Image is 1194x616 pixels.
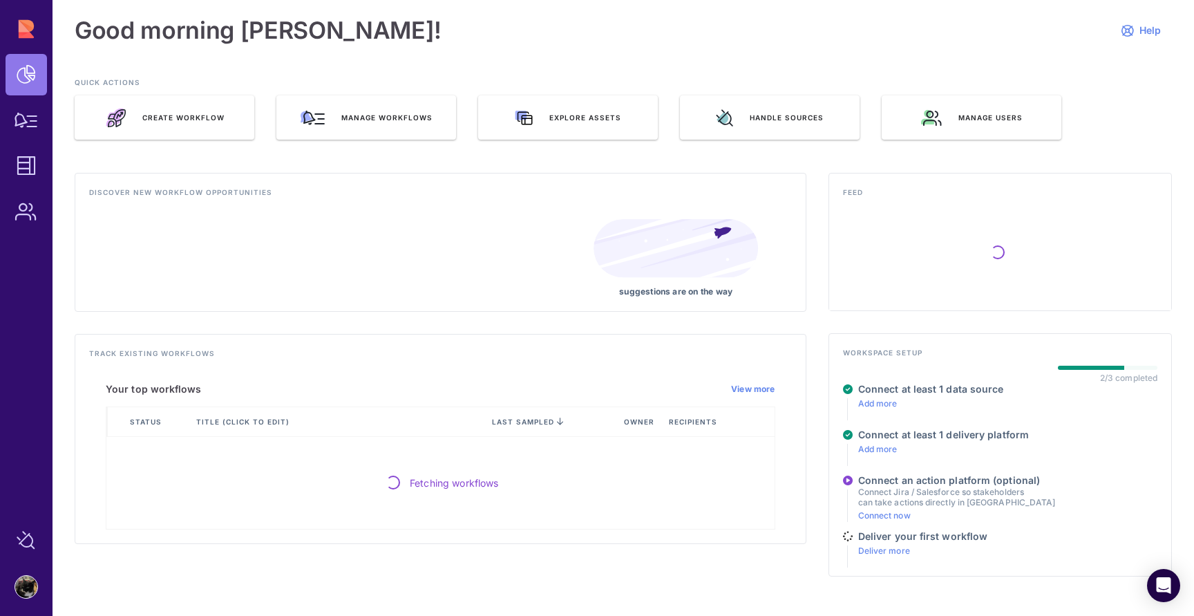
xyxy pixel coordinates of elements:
h5: Your top workflows [106,383,202,395]
h4: Connect at least 1 data source [858,383,1004,395]
p: suggestions are on the way [594,286,759,297]
a: Add more [858,398,898,409]
p: Connect Jira / Salesforce so stakeholders can take actions directly in [GEOGRAPHIC_DATA] [858,487,1055,507]
h3: QUICK ACTIONS [75,77,1172,95]
span: Explore assets [549,113,621,122]
h4: Deliver your first workflow [858,530,987,543]
span: Fetching workflows [410,476,499,490]
h4: Connect at least 1 delivery platform [858,429,1029,441]
span: Create Workflow [142,113,225,122]
span: Status [130,417,164,427]
a: Deliver more [858,545,910,556]
h4: Feed [843,187,1157,205]
h4: Connect an action platform (optional) [858,474,1055,487]
span: last sampled [492,418,554,426]
h4: Discover new workflow opportunities [89,187,792,205]
img: account-photo [15,576,37,598]
a: Add more [858,444,898,454]
h4: Track existing workflows [89,348,792,366]
span: Manage workflows [341,113,433,122]
div: Open Intercom Messenger [1147,569,1180,602]
span: Help [1139,24,1161,37]
span: Handle sources [750,113,824,122]
img: rocket_launch.e46a70e1.svg [105,108,126,128]
a: View more [731,384,775,395]
h4: Workspace setup [843,348,1157,366]
span: Manage users [958,113,1023,122]
div: 2/3 completed [1100,373,1157,383]
span: Owner [624,417,657,427]
span: Title (click to edit) [196,417,292,427]
h1: Good morning [PERSON_NAME]! [75,17,442,44]
span: Recipients [669,417,720,427]
a: Connect now [858,510,911,521]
